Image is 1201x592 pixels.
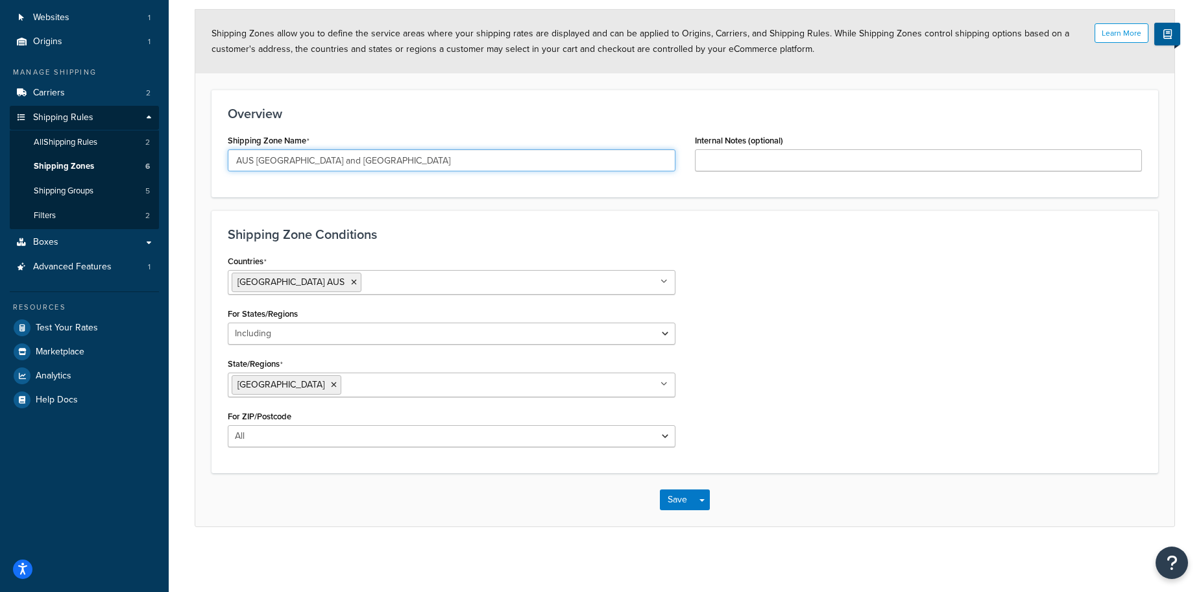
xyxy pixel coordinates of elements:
[228,227,1142,241] h3: Shipping Zone Conditions
[228,359,283,369] label: State/Regions
[10,106,159,130] a: Shipping Rules
[695,136,783,145] label: Internal Notes (optional)
[10,30,159,54] li: Origins
[33,262,112,273] span: Advanced Features
[10,81,159,105] a: Carriers2
[36,347,84,358] span: Marketplace
[228,136,309,146] label: Shipping Zone Name
[228,256,267,267] label: Countries
[237,378,324,391] span: [GEOGRAPHIC_DATA]
[660,489,695,510] button: Save
[10,255,159,279] a: Advanced Features1
[36,371,71,382] span: Analytics
[10,106,159,229] li: Shipping Rules
[1156,547,1188,579] button: Open Resource Center
[34,161,94,172] span: Shipping Zones
[10,67,159,78] div: Manage Shipping
[10,204,159,228] a: Filters2
[10,6,159,30] a: Websites1
[34,186,93,197] span: Shipping Groups
[228,309,298,319] label: For States/Regions
[10,255,159,279] li: Advanced Features
[10,316,159,339] a: Test Your Rates
[10,302,159,313] div: Resources
[145,161,150,172] span: 6
[10,204,159,228] li: Filters
[34,137,97,148] span: All Shipping Rules
[1154,23,1180,45] button: Show Help Docs
[10,179,159,203] li: Shipping Groups
[148,12,151,23] span: 1
[10,6,159,30] li: Websites
[10,130,159,154] a: AllShipping Rules2
[148,36,151,47] span: 1
[145,137,150,148] span: 2
[145,186,150,197] span: 5
[10,154,159,179] li: Shipping Zones
[36,395,78,406] span: Help Docs
[34,210,56,221] span: Filters
[237,275,345,289] span: [GEOGRAPHIC_DATA] AUS
[33,36,62,47] span: Origins
[10,81,159,105] li: Carriers
[10,154,159,179] a: Shipping Zones6
[10,388,159,412] a: Help Docs
[33,237,58,248] span: Boxes
[10,364,159,388] a: Analytics
[10,340,159,364] a: Marketplace
[33,112,93,123] span: Shipping Rules
[36,323,98,334] span: Test Your Rates
[212,27,1069,56] span: Shipping Zones allow you to define the service areas where your shipping rates are displayed and ...
[33,88,65,99] span: Carriers
[10,230,159,254] a: Boxes
[146,88,151,99] span: 2
[148,262,151,273] span: 1
[228,412,291,421] label: For ZIP/Postcode
[33,12,69,23] span: Websites
[10,179,159,203] a: Shipping Groups5
[1095,23,1148,43] button: Learn More
[228,106,1142,121] h3: Overview
[10,30,159,54] a: Origins1
[145,210,150,221] span: 2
